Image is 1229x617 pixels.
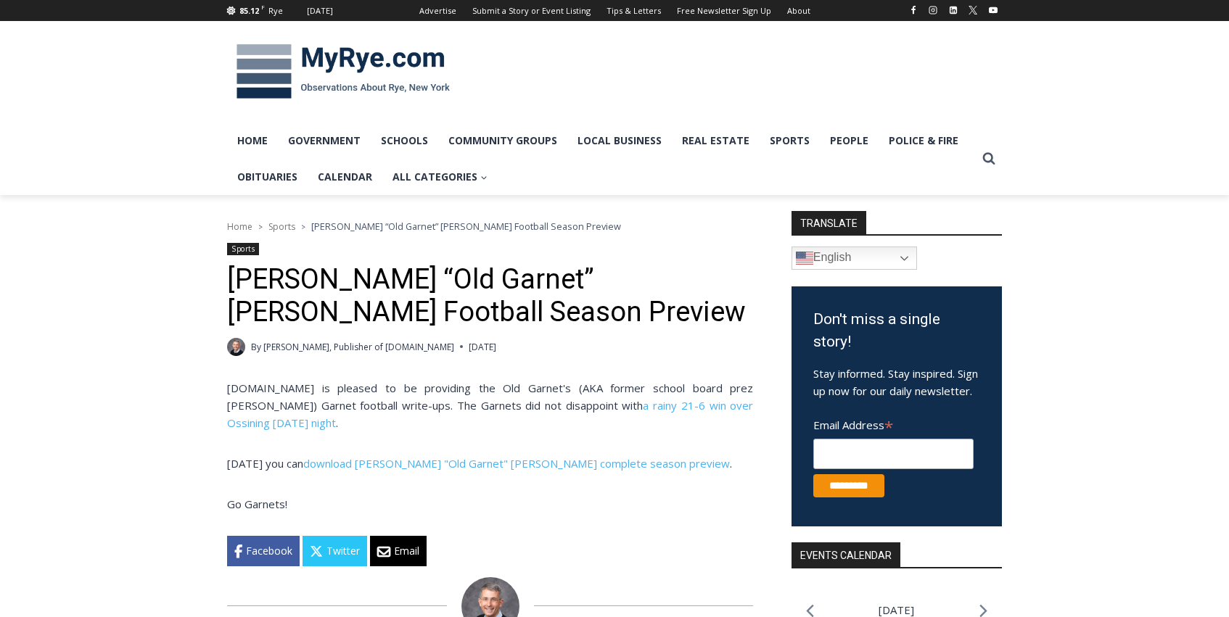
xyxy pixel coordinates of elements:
label: Email Address [813,410,974,436]
img: MyRye.com [227,34,459,109]
a: People [820,123,879,159]
span: By [251,340,261,354]
a: Police & Fire [879,123,969,159]
a: Local Business [567,123,672,159]
a: Instagram [924,1,942,19]
img: en [796,249,813,267]
a: Email [370,536,427,566]
a: a rainy 21-6 win over Ossining [DATE] night [227,398,753,430]
a: Linkedin [945,1,962,19]
a: Home [227,220,252,233]
a: Community Groups [438,123,567,159]
p: Stay informed. Stay inspired. Sign up now for our daily newsletter. [813,365,980,399]
a: Sports [268,220,295,233]
div: Rye [268,4,283,17]
h1: [PERSON_NAME] “Old Garnet” [PERSON_NAME] Football Season Preview [227,263,753,329]
a: Author image [227,338,245,356]
a: Facebook [905,1,922,19]
a: Obituaries [227,159,308,195]
h3: Don't miss a single story! [813,308,980,354]
a: download [PERSON_NAME] "Old Garnet" [PERSON_NAME] complete season preview [303,456,730,471]
a: YouTube [985,1,1002,19]
span: 85.12 [239,5,259,16]
strong: TRANSLATE [792,211,866,234]
p: [DATE] you can . [227,455,753,472]
button: View Search Form [976,146,1002,172]
a: X [964,1,982,19]
div: [DATE] [307,4,333,17]
span: > [301,222,305,232]
span: > [258,222,263,232]
a: Facebook [227,536,300,566]
p: [DOMAIN_NAME] is pleased to be providing the Old Garnet's (AKA former school board prez [PERSON_N... [227,379,753,431]
a: All Categories [382,159,498,195]
a: Sports [227,243,259,255]
h2: Events Calendar [792,542,900,567]
p: Go Garnets! [227,495,753,513]
a: Twitter [303,536,367,566]
span: All Categories [392,169,488,185]
span: F [261,3,265,11]
a: Calendar [308,159,382,195]
a: [PERSON_NAME], Publisher of [DOMAIN_NAME] [263,341,454,353]
a: Sports [760,123,820,159]
a: Real Estate [672,123,760,159]
a: Government [278,123,371,159]
nav: Primary Navigation [227,123,976,196]
time: [DATE] [469,340,496,354]
a: Home [227,123,278,159]
nav: Breadcrumbs [227,219,753,233]
a: Schools [371,123,438,159]
span: [PERSON_NAME] “Old Garnet” [PERSON_NAME] Football Season Preview [311,220,621,233]
a: English [792,247,917,270]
